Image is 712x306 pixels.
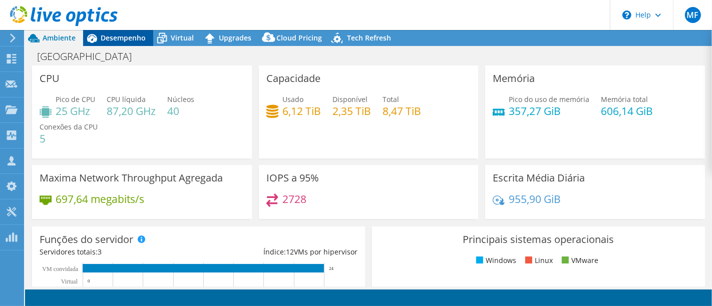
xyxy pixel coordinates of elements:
span: 12 [286,247,294,256]
span: Pico de CPU [56,94,95,104]
span: Pico do uso de memória [509,94,589,104]
h4: 606,14 GiB [601,105,653,116]
span: Usado [282,94,303,104]
svg: \n [622,10,631,19]
tspan: Windows Server 2019 [432,285,488,292]
div: Índice: VMs por hipervisor [198,246,357,257]
h3: Maxima Network Throughput Agregada [40,172,223,183]
span: 3 [98,247,102,256]
text: 24 [329,266,334,271]
h4: 697,64 megabits/s [56,193,144,204]
span: Conexões da CPU [40,122,98,131]
h4: 6,12 TiB [282,105,321,116]
span: Desempenho [101,33,146,42]
h4: 5 [40,133,98,144]
span: Cloud Pricing [276,33,322,42]
span: Memória total [601,94,648,104]
span: Núcleos [167,94,194,104]
span: CPU líquida [107,94,146,104]
li: Linux [523,255,553,266]
span: Virtual [171,33,194,42]
span: Disponível [332,94,368,104]
h3: Memória [493,73,535,84]
text: 0 [88,278,90,283]
h4: 40 [167,105,194,116]
h4: 25 GHz [56,105,95,116]
h4: 87,20 GHz [107,105,156,116]
h4: 955,90 GiB [509,193,561,204]
h3: Funções do servidor [40,234,133,245]
span: Tech Refresh [347,33,391,42]
li: VMware [559,255,598,266]
h4: 2728 [282,193,306,204]
h4: 8,47 TiB [383,105,421,116]
h1: [GEOGRAPHIC_DATA] [33,51,147,62]
span: Upgrades [219,33,251,42]
h4: 2,35 TiB [332,105,371,116]
text: Virtual [61,278,78,285]
div: Servidores totais: [40,246,198,257]
h3: Escrita Média Diária [493,172,585,183]
h4: 357,27 GiB [509,105,589,116]
h3: IOPS a 95% [266,172,319,183]
h3: Capacidade [266,73,320,84]
h3: CPU [40,73,60,84]
li: Windows [474,255,516,266]
span: MF [685,7,701,23]
text: VM convidada [42,265,78,272]
span: Total [383,94,399,104]
span: Ambiente [43,33,76,42]
h3: Principais sistemas operacionais [380,234,697,245]
tspan: 66.7% [416,285,432,292]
